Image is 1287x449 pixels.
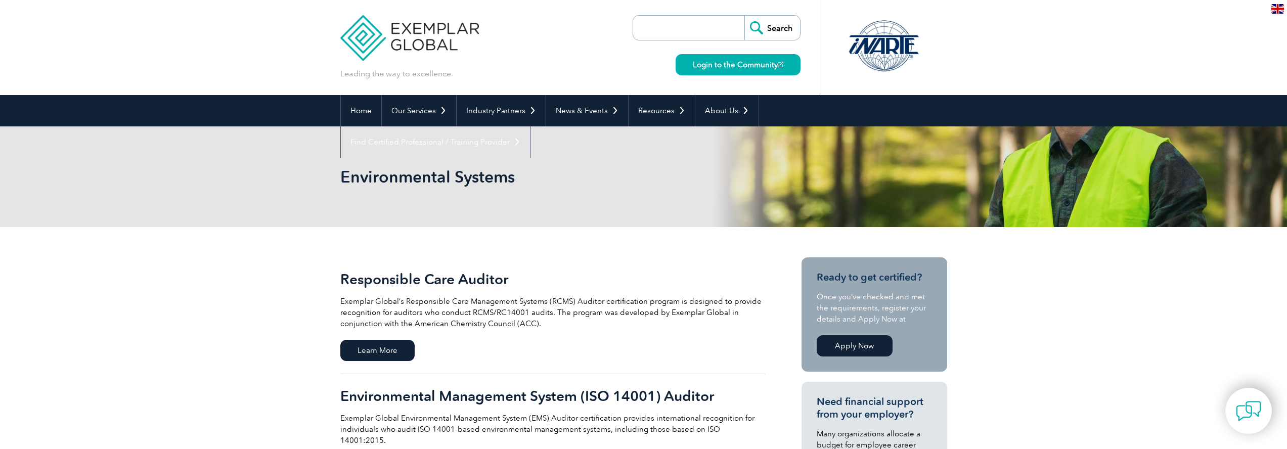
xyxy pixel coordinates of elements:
img: open_square.png [778,62,783,67]
img: contact-chat.png [1236,398,1261,424]
a: Responsible Care Auditor Exemplar Global’s Responsible Care Management Systems (RCMS) Auditor cer... [340,257,765,374]
h1: Environmental Systems [340,167,729,187]
a: Our Services [382,95,456,126]
img: en [1271,4,1284,14]
h2: Responsible Care Auditor [340,271,765,287]
p: Exemplar Global’s Responsible Care Management Systems (RCMS) Auditor certification program is des... [340,296,765,329]
h3: Ready to get certified? [817,271,932,284]
span: Learn More [340,340,415,361]
a: About Us [695,95,759,126]
a: Apply Now [817,335,893,356]
a: Home [341,95,381,126]
a: Find Certified Professional / Training Provider [341,126,530,158]
input: Search [744,16,800,40]
p: Exemplar Global Environmental Management System (EMS) Auditor certification provides internationa... [340,413,765,446]
p: Leading the way to excellence [340,68,451,79]
h3: Need financial support from your employer? [817,395,932,421]
a: Resources [629,95,695,126]
a: Industry Partners [457,95,546,126]
h2: Environmental Management System (ISO 14001) Auditor [340,388,765,404]
a: Login to the Community [676,54,801,75]
p: Once you’ve checked and met the requirements, register your details and Apply Now at [817,291,932,325]
a: News & Events [546,95,628,126]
